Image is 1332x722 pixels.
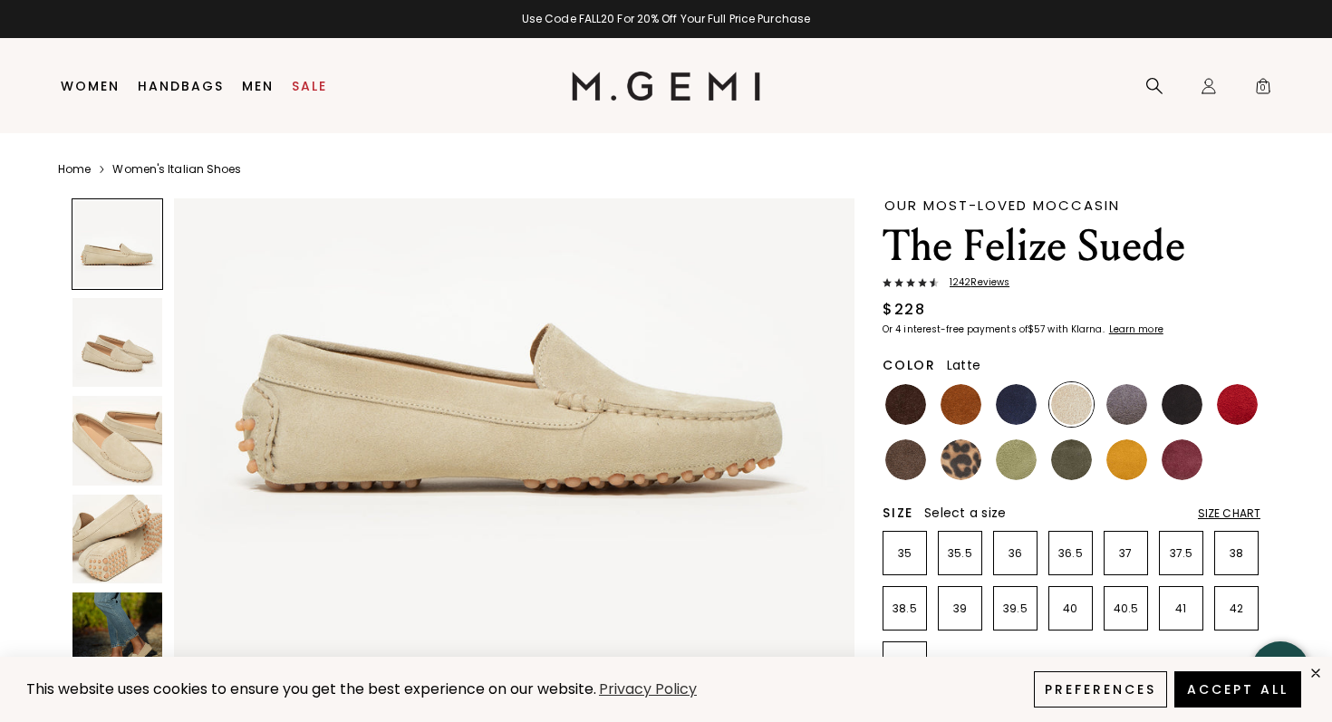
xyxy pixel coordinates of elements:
[996,439,1037,480] img: Pistachio
[939,546,981,561] p: 35.5
[1217,384,1258,425] img: Sunset Red
[1028,322,1045,336] klarna-placement-style-amount: $57
[939,602,981,616] p: 39
[26,679,596,699] span: This website uses cookies to ensure you get the best experience on our website.
[1162,439,1202,480] img: Burgundy
[72,396,162,486] img: The Felize Suede
[61,79,120,93] a: Women
[1215,602,1258,616] p: 42
[292,79,327,93] a: Sale
[1106,384,1147,425] img: Gray
[72,495,162,584] img: The Felize Suede
[1174,671,1301,708] button: Accept All
[1047,322,1106,336] klarna-placement-style-body: with Klarna
[596,679,700,701] a: Privacy Policy (opens in a new tab)
[883,546,926,561] p: 35
[1051,439,1092,480] img: Olive
[883,277,1260,292] a: 1242Reviews
[947,356,980,374] span: Latte
[1049,602,1092,616] p: 40
[138,79,224,93] a: Handbags
[1254,81,1272,99] span: 0
[1162,384,1202,425] img: Black
[883,322,1028,336] klarna-placement-style-body: Or 4 interest-free payments of
[996,384,1037,425] img: Midnight Blue
[941,439,981,480] img: Leopard Print
[941,384,981,425] img: Saddle
[58,162,91,177] a: Home
[1105,546,1147,561] p: 37
[883,221,1260,272] h1: The Felize Suede
[1109,322,1163,336] klarna-placement-style-cta: Learn more
[939,277,1009,288] span: 1242 Review s
[572,72,761,101] img: M.Gemi
[1106,439,1147,480] img: Sunflower
[1160,546,1202,561] p: 37.5
[883,358,936,372] h2: Color
[242,79,274,93] a: Men
[884,198,1260,212] div: Our Most-Loved Moccasin
[1215,546,1258,561] p: 38
[72,298,162,388] img: The Felize Suede
[885,439,926,480] img: Mushroom
[1308,666,1323,680] div: close
[883,602,926,616] p: 38.5
[1051,384,1092,425] img: Latte
[885,384,926,425] img: Chocolate
[1034,671,1167,708] button: Preferences
[1049,546,1092,561] p: 36.5
[924,504,1006,522] span: Select a size
[1107,324,1163,335] a: Learn more
[1198,506,1260,521] div: Size Chart
[1105,602,1147,616] p: 40.5
[994,546,1037,561] p: 36
[112,162,241,177] a: Women's Italian Shoes
[1160,602,1202,616] p: 41
[883,299,925,321] div: $228
[994,602,1037,616] p: 39.5
[72,592,162,682] img: The Felize Suede
[883,505,913,520] h2: Size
